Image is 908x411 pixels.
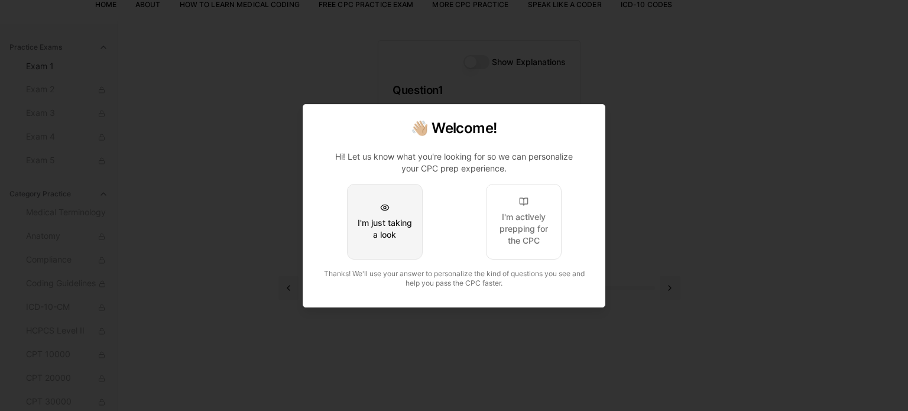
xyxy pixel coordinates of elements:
[496,211,552,247] div: I'm actively prepping for the CPC
[317,119,591,138] h2: 👋🏼 Welcome!
[486,184,562,260] button: I'm actively prepping for the CPC
[357,217,413,241] div: I'm just taking a look
[324,269,585,287] span: Thanks! We'll use your answer to personalize the kind of questions you see and help you pass the ...
[347,184,423,260] button: I'm just taking a look
[327,151,581,174] p: Hi! Let us know what you're looking for so we can personalize your CPC prep experience.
